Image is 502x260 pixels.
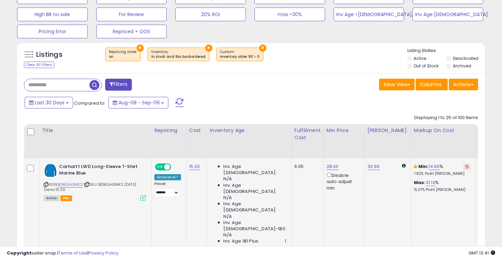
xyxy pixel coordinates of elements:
[223,232,232,238] span: N/A
[223,201,286,213] span: Inv. Age [DEMOGRAPHIC_DATA]:
[58,250,87,256] a: Terms of Use
[7,250,32,256] strong: Copyright
[223,195,232,201] span: N/A
[154,174,181,180] div: Amazon AI *
[137,44,144,52] button: ×
[367,163,380,170] a: 30.99
[109,54,137,59] div: on
[414,180,471,192] div: %
[118,99,160,106] span: Aug-08 - Sep-06
[189,127,204,134] div: Cost
[223,164,286,176] span: Inv. Age [DEMOGRAPHIC_DATA]:
[96,25,167,38] button: Repriced + OOS
[414,187,471,192] p: 15.07% Profit [PERSON_NAME]
[210,127,288,134] div: Inventory Age
[294,127,321,141] div: Fulfillment Cost
[96,8,167,21] button: For Review
[326,127,362,134] div: Min Price
[205,44,212,52] button: ×
[74,100,106,106] span: Compared to:
[109,49,137,60] span: Repricing state :
[449,79,478,90] button: Actions
[414,127,473,134] div: Markup on Cost
[453,55,478,61] label: Deactivated
[414,115,478,121] div: Displaying 1 to 25 of 100 items
[108,97,168,108] button: Aug-08 - Sep-06
[414,63,438,69] label: Out of Stock
[44,195,59,201] span: All listings currently available for purchase on Amazon
[154,127,183,134] div: Repricing
[418,163,429,170] b: Min:
[220,49,260,60] span: Custom:
[44,164,146,200] div: ASIN:
[259,44,266,52] button: ×
[414,55,426,61] label: Active
[223,220,286,232] span: Inv. Age [DEMOGRAPHIC_DATA]-180:
[453,63,471,69] label: Archived
[151,54,206,59] div: in stock and fba backordered
[367,127,408,134] div: [PERSON_NAME]
[88,250,118,256] a: Privacy Policy
[7,250,118,257] div: seller snap | |
[379,79,415,90] button: Save View
[223,182,286,195] span: Inv. Age [DEMOGRAPHIC_DATA]:
[414,164,471,176] div: %
[44,182,136,192] span: | SKU: B0BGJH3MKS [DATE] Sierra 15.00
[154,182,181,197] div: Preset:
[151,49,206,60] span: Inventory :
[60,195,72,201] span: FBA
[24,62,54,68] div: Clear All Filters
[223,238,259,244] span: Inv. Age 181 Plus:
[414,179,426,186] b: Max:
[17,8,88,21] button: High BB no sale
[42,127,149,134] div: Title
[285,238,286,244] span: 1
[36,50,62,60] h5: Listings
[414,171,471,176] p: 7.82% Profit [PERSON_NAME]
[420,81,442,88] span: Columns
[44,164,57,177] img: 41sbVGTtdhL._SL40_.jpg
[429,163,440,170] a: 14.60
[223,176,232,182] span: N/A
[220,54,260,59] div: inventory older 90 > 0
[223,213,232,220] span: N/A
[416,79,448,90] button: Columns
[59,164,142,178] b: Carhartt LWD Long-Sleeve T-Shirt Marine Blue
[413,8,483,21] button: Inv Age [DEMOGRAPHIC_DATA]
[254,8,325,21] button: max <30%
[58,182,83,187] a: B0BGJH3MKS
[469,250,495,256] span: 2025-10-7 13:41 GMT
[25,97,73,108] button: Last 30 Days
[326,171,359,191] div: Disable auto adjust min
[105,79,132,91] button: Filters
[294,164,318,170] div: 6.05
[411,124,476,158] th: The percentage added to the cost of goods (COGS) that forms the calculator for Min & Max prices.
[189,163,200,170] a: 15.00
[326,163,339,170] a: 28.00
[156,164,164,170] span: ON
[17,25,88,38] button: Pricing Error
[175,8,246,21] button: 20% ROI
[426,179,435,186] a: 31.13
[407,48,485,54] p: Listing States:
[334,8,404,21] button: Inv Age >[DEMOGRAPHIC_DATA], <91
[170,164,181,170] span: OFF
[35,99,65,106] span: Last 30 Days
